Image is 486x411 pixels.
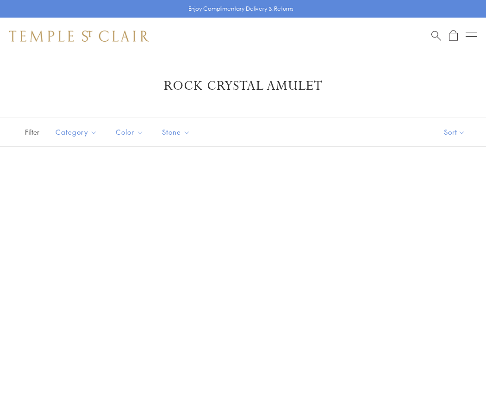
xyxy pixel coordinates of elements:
[49,122,104,143] button: Category
[9,31,149,42] img: Temple St. Clair
[157,126,197,138] span: Stone
[423,118,486,146] button: Show sort by
[109,122,150,143] button: Color
[51,126,104,138] span: Category
[431,30,441,42] a: Search
[449,30,458,42] a: Open Shopping Bag
[188,4,293,13] p: Enjoy Complimentary Delivery & Returns
[155,122,197,143] button: Stone
[466,31,477,42] button: Open navigation
[111,126,150,138] span: Color
[23,78,463,94] h1: Rock Crystal Amulet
